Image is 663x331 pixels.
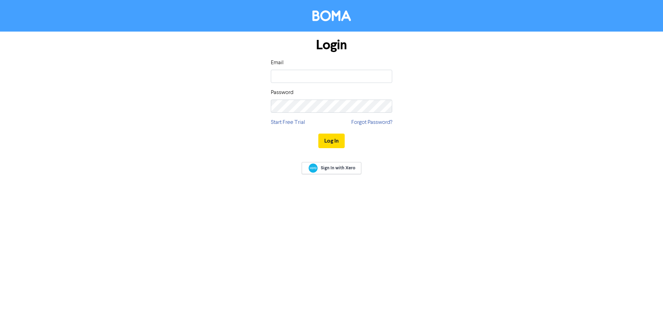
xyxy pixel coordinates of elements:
a: Sign In with Xero [302,162,361,174]
img: BOMA Logo [312,10,351,21]
h1: Login [271,37,392,53]
a: Forgot Password? [351,118,392,127]
img: Xero logo [309,163,318,173]
button: Log In [318,134,345,148]
a: Start Free Trial [271,118,305,127]
label: Password [271,88,293,97]
label: Email [271,59,284,67]
span: Sign In with Xero [321,165,355,171]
